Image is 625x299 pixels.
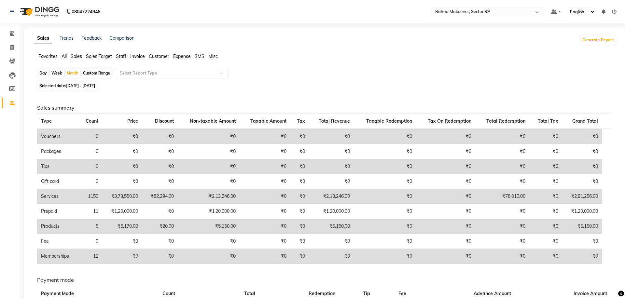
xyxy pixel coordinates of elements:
td: ₹0 [354,204,416,219]
td: ₹0 [142,249,178,264]
td: Memberships [37,249,78,264]
td: ₹0 [178,159,240,174]
td: 0 [78,174,102,189]
td: ₹0 [178,234,240,249]
span: Sales Target [86,53,112,59]
td: ₹2,91,256.00 [562,189,602,204]
span: Tip [363,291,370,296]
span: Total Redemption [486,118,525,124]
td: ₹0 [416,174,475,189]
td: ₹0 [475,204,529,219]
td: ₹0 [416,144,475,159]
td: ₹0 [240,204,290,219]
td: ₹0 [416,204,475,219]
h6: Payment mode [37,277,611,283]
td: ₹0 [142,204,178,219]
td: ₹0 [102,249,142,264]
td: ₹0 [309,159,354,174]
span: Misc [208,53,218,59]
div: Day [38,69,49,78]
td: ₹0 [309,234,354,249]
td: Products [37,219,78,234]
td: ₹0 [102,144,142,159]
td: Services [37,189,78,204]
td: ₹3,73,550.00 [102,189,142,204]
td: ₹0 [416,249,475,264]
td: ₹0 [290,159,309,174]
td: ₹0 [562,129,602,144]
td: ₹82,294.00 [142,189,178,204]
a: Feedback [81,35,102,41]
td: ₹0 [416,189,475,204]
td: Gift card [37,174,78,189]
span: Tax On Redemption [428,118,471,124]
span: Tax [297,118,305,124]
button: Generate Report [581,35,616,45]
td: ₹0 [240,219,290,234]
span: Staff [116,53,126,59]
td: 0 [78,159,102,174]
span: Invoice Amount [574,291,607,296]
span: Total Revenue [319,118,350,124]
span: Advance Amount [474,291,511,296]
a: Sales [35,33,52,44]
td: ₹0 [309,174,354,189]
span: Type [41,118,52,124]
td: ₹0 [354,249,416,264]
td: ₹0 [290,144,309,159]
td: Fee [37,234,78,249]
span: Non-taxable Amount [190,118,236,124]
span: [DATE] - [DATE] [66,83,95,88]
td: ₹0 [354,144,416,159]
td: ₹0 [290,249,309,264]
td: ₹2,13,246.00 [178,189,240,204]
span: Total Tax [538,118,558,124]
td: ₹0 [354,234,416,249]
td: ₹0 [529,129,562,144]
td: 0 [78,234,102,249]
td: ₹0 [240,144,290,159]
span: Sales [71,53,82,59]
td: 0 [78,144,102,159]
td: ₹0 [562,159,602,174]
td: Tips [37,159,78,174]
td: ₹0 [416,129,475,144]
td: ₹0 [142,129,178,144]
td: ₹0 [142,144,178,159]
td: ₹0 [240,159,290,174]
td: ₹0 [475,219,529,234]
td: ₹0 [102,234,142,249]
td: ₹0 [240,189,290,204]
span: Expense [173,53,191,59]
span: Customer [149,53,169,59]
td: ₹0 [475,129,529,144]
td: ₹0 [529,249,562,264]
td: ₹0 [475,174,529,189]
td: ₹0 [475,249,529,264]
td: ₹0 [142,234,178,249]
td: ₹0 [529,219,562,234]
td: ₹1,20,000.00 [178,204,240,219]
a: Trends [60,35,74,41]
td: ₹0 [416,234,475,249]
td: ₹0 [102,174,142,189]
td: ₹0 [290,234,309,249]
td: ₹0 [178,144,240,159]
a: Comparison [109,35,134,41]
span: Count [86,118,98,124]
td: ₹0 [142,174,178,189]
td: Vouchers [37,129,78,144]
span: Total [244,291,255,296]
td: ₹0 [562,234,602,249]
td: ₹0 [354,174,416,189]
td: ₹0 [240,129,290,144]
td: ₹0 [102,159,142,174]
td: ₹0 [309,249,354,264]
td: ₹0 [475,234,529,249]
td: 1150 [78,189,102,204]
td: ₹0 [290,189,309,204]
span: All [62,53,67,59]
td: ₹0 [529,204,562,219]
img: logo [17,3,61,21]
td: ₹0 [529,189,562,204]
